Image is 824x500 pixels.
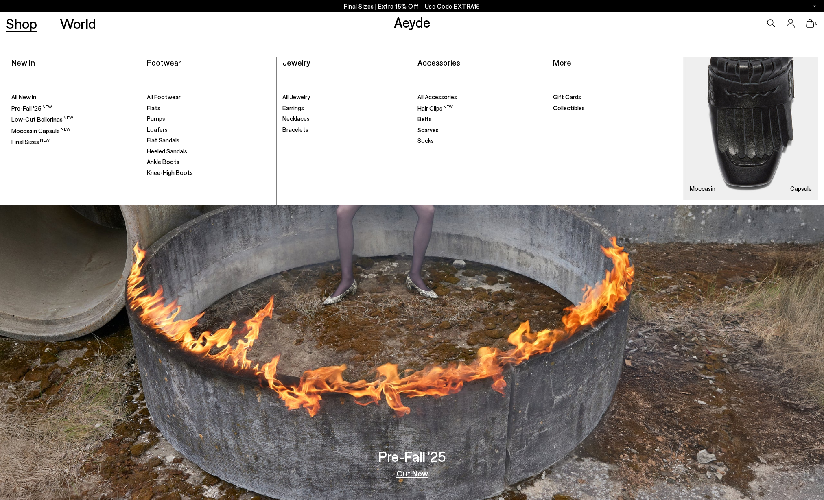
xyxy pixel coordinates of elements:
a: Accessories [417,57,460,67]
a: New In [11,57,35,67]
a: Aeyde [394,13,431,31]
a: Flat Sandals [147,136,271,144]
span: Pre-Fall '25 [11,105,52,112]
span: Low-Cut Ballerinas [11,116,73,123]
p: Final Sizes | Extra 15% Off [344,1,480,11]
span: Flat Sandals [147,136,179,144]
span: Earrings [282,104,304,111]
a: Final Sizes [11,138,135,146]
a: Pumps [147,115,271,123]
a: All Jewelry [282,93,406,101]
a: More [553,57,571,67]
a: Gift Cards [553,93,677,101]
a: Socks [417,137,541,145]
a: Moccasin Capsule [11,127,135,135]
span: All New In [11,93,36,100]
a: Pre-Fall '25 [11,104,135,113]
a: World [60,16,96,31]
span: Gift Cards [553,93,581,100]
span: Flats [147,104,160,111]
a: Shop [6,16,37,31]
a: Bracelets [282,126,406,134]
img: Mobile_e6eede4d-78b8-4bd1-ae2a-4197e375e133_900x.jpg [683,57,818,200]
a: All New In [11,93,135,101]
span: 0 [814,21,818,26]
span: Bracelets [282,126,308,133]
span: Final Sizes [11,138,50,145]
span: Collectibles [553,104,585,111]
a: Flats [147,104,271,112]
span: Heeled Sandals [147,147,187,155]
h3: Pre-Fall '25 [378,449,446,463]
span: Socks [417,137,434,144]
a: Out Now [396,469,428,477]
span: All Footwear [147,93,181,100]
a: All Accessories [417,93,541,101]
span: Belts [417,115,432,122]
a: Heeled Sandals [147,147,271,155]
h3: Moccasin [690,186,715,192]
a: Footwear [147,57,181,67]
span: All Accessories [417,93,457,100]
span: Scarves [417,126,439,133]
a: Knee-High Boots [147,169,271,177]
a: Loafers [147,126,271,134]
span: Ankle Boots [147,158,179,165]
a: Ankle Boots [147,158,271,166]
a: Jewelry [282,57,310,67]
a: Low-Cut Ballerinas [11,115,135,124]
a: Collectibles [553,104,677,112]
h3: Capsule [790,186,812,192]
span: Knee-High Boots [147,169,193,176]
a: Earrings [282,104,406,112]
span: Necklaces [282,115,310,122]
a: All Footwear [147,93,271,101]
span: Loafers [147,126,168,133]
a: 0 [806,19,814,28]
span: Pumps [147,115,165,122]
a: Necklaces [282,115,406,123]
a: Scarves [417,126,541,134]
a: Hair Clips [417,104,541,113]
a: Belts [417,115,541,123]
span: Navigate to /collections/ss25-final-sizes [425,2,480,10]
span: All Jewelry [282,93,310,100]
span: Moccasin Capsule [11,127,70,134]
span: Hair Clips [417,105,453,112]
a: Moccasin Capsule [683,57,818,200]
